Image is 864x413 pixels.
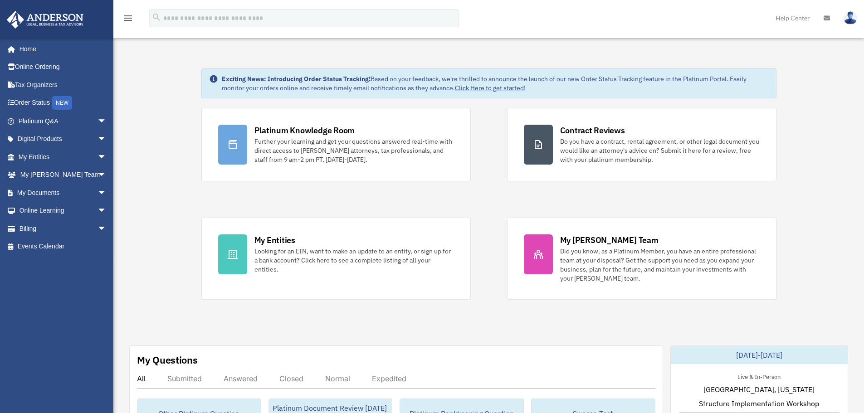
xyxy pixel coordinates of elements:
[137,374,146,383] div: All
[560,137,760,164] div: Do you have a contract, rental agreement, or other legal document you would like an attorney's ad...
[6,94,120,112] a: Order StatusNEW
[254,247,454,274] div: Looking for an EIN, want to make an update to an entity, or sign up for a bank account? Click her...
[6,130,120,148] a: Digital Productsarrow_drop_down
[98,202,116,220] span: arrow_drop_down
[222,74,769,92] div: Based on your feedback, we're thrilled to announce the launch of our new Order Status Tracking fe...
[671,346,848,364] div: [DATE]-[DATE]
[167,374,202,383] div: Submitted
[122,16,133,24] a: menu
[6,40,116,58] a: Home
[455,84,526,92] a: Click Here to get started!
[325,374,350,383] div: Normal
[6,58,120,76] a: Online Ordering
[703,384,815,395] span: [GEOGRAPHIC_DATA], [US_STATE]
[6,202,120,220] a: Online Learningarrow_drop_down
[98,148,116,166] span: arrow_drop_down
[224,374,258,383] div: Answered
[507,218,776,300] a: My [PERSON_NAME] Team Did you know, as a Platinum Member, you have an entire professional team at...
[98,130,116,149] span: arrow_drop_down
[507,108,776,181] a: Contract Reviews Do you have a contract, rental agreement, or other legal document you would like...
[122,13,133,24] i: menu
[6,76,120,94] a: Tax Organizers
[52,96,72,110] div: NEW
[98,219,116,238] span: arrow_drop_down
[98,184,116,202] span: arrow_drop_down
[222,75,371,83] strong: Exciting News: Introducing Order Status Tracking!
[4,11,86,29] img: Anderson Advisors Platinum Portal
[254,234,295,246] div: My Entities
[279,374,303,383] div: Closed
[6,148,120,166] a: My Entitiesarrow_drop_down
[201,218,471,300] a: My Entities Looking for an EIN, want to make an update to an entity, or sign up for a bank accoun...
[98,166,116,185] span: arrow_drop_down
[6,166,120,184] a: My [PERSON_NAME] Teamarrow_drop_down
[6,184,120,202] a: My Documentsarrow_drop_down
[6,219,120,238] a: Billingarrow_drop_down
[560,125,625,136] div: Contract Reviews
[560,234,659,246] div: My [PERSON_NAME] Team
[699,398,819,409] span: Structure Implementation Workshop
[6,238,120,256] a: Events Calendar
[730,371,788,381] div: Live & In-Person
[254,137,454,164] div: Further your learning and get your questions answered real-time with direct access to [PERSON_NAM...
[6,112,120,130] a: Platinum Q&Aarrow_drop_down
[151,12,161,22] i: search
[560,247,760,283] div: Did you know, as a Platinum Member, you have an entire professional team at your disposal? Get th...
[137,353,198,367] div: My Questions
[254,125,355,136] div: Platinum Knowledge Room
[201,108,471,181] a: Platinum Knowledge Room Further your learning and get your questions answered real-time with dire...
[844,11,857,24] img: User Pic
[372,374,406,383] div: Expedited
[98,112,116,131] span: arrow_drop_down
